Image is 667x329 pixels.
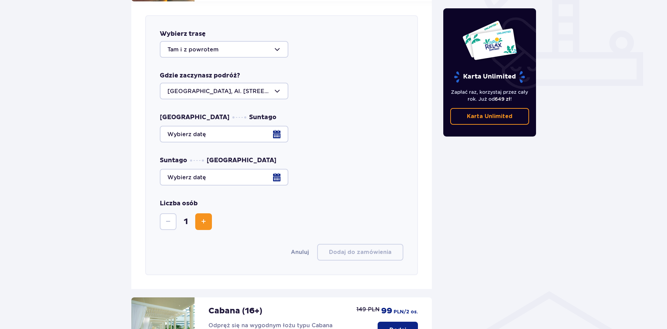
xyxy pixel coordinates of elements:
[249,113,277,122] span: Suntago
[207,156,277,165] span: [GEOGRAPHIC_DATA]
[453,71,526,83] p: Karta Unlimited
[317,244,403,261] button: Dodaj do zamówienia
[450,108,529,125] a: Karta Unlimited
[291,248,309,256] button: Anuluj
[467,113,512,120] p: Karta Unlimited
[195,213,212,230] button: Zwiększ
[381,306,392,316] span: 99
[160,213,176,230] button: Zmniejsz
[450,89,529,102] p: Zapłać raz, korzystaj przez cały rok. Już od !
[190,159,204,162] img: dots
[160,156,187,165] span: Suntago
[178,216,194,227] span: 1
[495,96,510,102] span: 649 zł
[232,116,246,118] img: dots
[160,30,206,38] p: Wybierz trasę
[462,20,517,60] img: Dwie karty całoroczne do Suntago z napisem 'UNLIMITED RELAX', na białym tle z tropikalnymi liśćmi...
[329,248,392,256] p: Dodaj do zamówienia
[160,113,230,122] span: [GEOGRAPHIC_DATA]
[394,309,418,315] span: PLN /2 os.
[160,72,240,80] p: Gdzie zaczynasz podróż?
[160,199,198,208] p: Liczba osób
[356,306,380,313] p: 149 PLN
[208,306,262,316] p: Cabana (16+)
